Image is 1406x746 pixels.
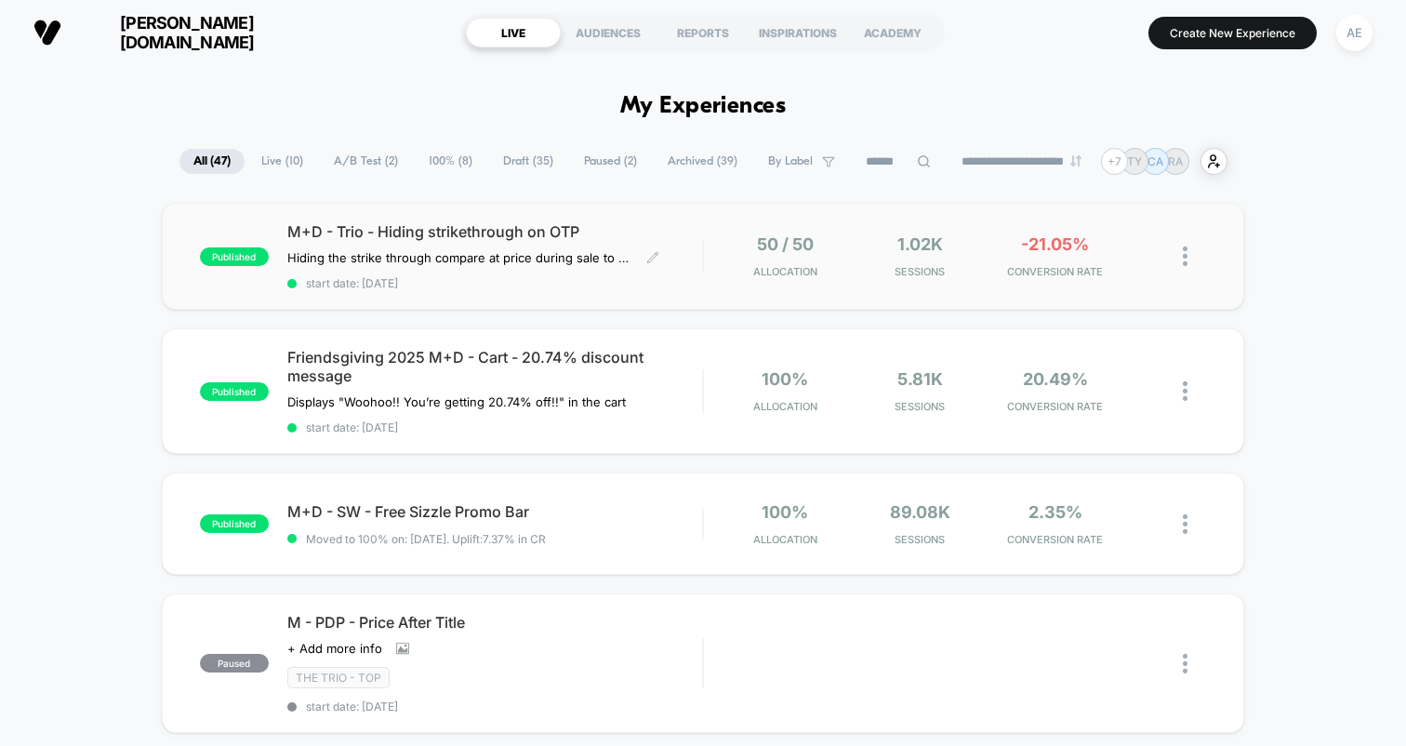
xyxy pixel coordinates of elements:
span: 100% [762,502,808,522]
span: 89.08k [890,502,950,522]
span: published [200,382,269,401]
span: 1.02k [897,234,943,254]
h1: My Experiences [620,93,787,120]
span: 100% [762,369,808,389]
p: TY [1127,154,1142,168]
p: CA [1147,154,1163,168]
span: Live ( 10 ) [247,149,317,174]
span: Allocation [753,265,817,278]
span: Archived ( 39 ) [654,149,751,174]
span: M+D - Trio - Hiding strikethrough on OTP [287,222,702,241]
button: AE [1331,14,1378,52]
span: start date: [DATE] [287,276,702,290]
img: close [1183,246,1187,266]
span: Allocation [753,533,817,546]
div: INSPIRATIONS [750,18,845,47]
span: By Label [768,154,813,168]
span: All ( 47 ) [179,149,245,174]
span: CONVERSION RATE [992,400,1118,413]
span: 50 / 50 [757,234,814,254]
span: M+D - SW - Free Sizzle Promo Bar [287,502,702,521]
button: [PERSON_NAME][DOMAIN_NAME] [28,12,304,53]
img: end [1070,155,1081,167]
div: AE [1336,15,1373,51]
span: published [200,514,269,533]
span: Allocation [753,400,817,413]
div: + 7 [1101,148,1128,175]
span: start date: [DATE] [287,420,702,434]
span: Sessions [857,400,983,413]
span: start date: [DATE] [287,699,702,713]
span: Hiding the strike through compare at price during sale to see whether its less confusing [287,250,632,265]
img: close [1183,514,1187,534]
span: Friendsgiving 2025 M+D - Cart - 20.74% discount message [287,348,702,385]
img: close [1183,381,1187,401]
img: close [1183,654,1187,673]
span: M - PDP - Price After Title [287,613,702,632]
span: Displays "Woohoo!! You’re getting 20.74% off!!" in the cart [287,394,626,409]
div: AUDIENCES [561,18,656,47]
span: Paused ( 2 ) [570,149,651,174]
span: Sessions [857,265,983,278]
span: -21.05% [1021,234,1089,254]
span: [PERSON_NAME][DOMAIN_NAME] [75,13,298,52]
span: 100% ( 8 ) [415,149,486,174]
div: ACADEMY [845,18,940,47]
span: Moved to 100% on: [DATE] . Uplift: 7.37% in CR [306,532,546,546]
span: Sessions [857,533,983,546]
span: 20.49% [1023,369,1088,389]
span: The Trio - Top [287,667,390,688]
div: REPORTS [656,18,750,47]
span: published [200,247,269,266]
span: Draft ( 35 ) [489,149,567,174]
p: RA [1168,154,1183,168]
div: LIVE [466,18,561,47]
span: paused [200,654,269,673]
span: 2.35% [1028,502,1082,522]
span: + Add more info [287,641,382,656]
span: A/B Test ( 2 ) [320,149,412,174]
button: Create New Experience [1148,17,1317,49]
span: CONVERSION RATE [992,265,1118,278]
img: Visually logo [33,19,61,47]
span: 5.81k [897,369,943,389]
span: CONVERSION RATE [992,533,1118,546]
